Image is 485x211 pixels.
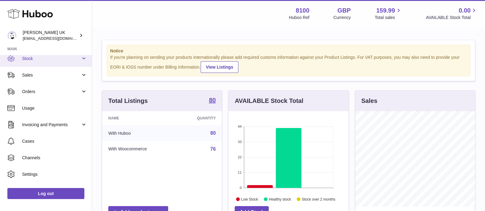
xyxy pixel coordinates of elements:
[337,6,351,15] strong: GBP
[23,36,90,41] span: [EMAIL_ADDRESS][DOMAIN_NAME]
[7,188,84,199] a: Log out
[269,197,291,201] text: Healthy stock
[22,122,81,128] span: Invoicing and Payments
[238,171,242,174] text: 11
[102,125,176,141] td: With Huboo
[7,31,17,40] img: emotion88hk@gmail.com
[241,197,258,201] text: Low Stock
[375,6,402,21] a: 159.99 Total sales
[110,48,467,54] strong: Notice
[22,138,87,144] span: Cases
[426,15,478,21] span: AVAILABLE Stock Total
[102,141,176,157] td: With Woocommerce
[210,130,216,136] a: 80
[201,61,238,73] a: View Listings
[302,197,335,201] text: Stock over 2 months
[296,6,310,15] strong: 8100
[102,111,176,125] th: Name
[376,6,395,15] span: 159.99
[361,97,377,105] h3: Sales
[235,97,303,105] h3: AVAILABLE Stock Total
[238,155,242,159] text: 22
[333,15,351,21] div: Currency
[22,89,81,95] span: Orders
[176,111,222,125] th: Quantity
[238,140,242,144] text: 33
[209,97,216,104] a: 80
[210,146,216,152] a: 76
[459,6,471,15] span: 0.00
[22,56,81,62] span: Stock
[240,186,242,190] text: 0
[22,155,87,161] span: Channels
[238,125,242,128] text: 44
[23,30,78,41] div: [PERSON_NAME] UK
[289,15,310,21] div: Huboo Ref
[22,171,87,177] span: Settings
[22,72,81,78] span: Sales
[375,15,402,21] span: Total sales
[22,105,87,111] span: Usage
[209,97,216,103] strong: 80
[108,97,148,105] h3: Total Listings
[110,55,467,73] div: If you're planning on sending your products internationally please add required customs informati...
[426,6,478,21] a: 0.00 AVAILABLE Stock Total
